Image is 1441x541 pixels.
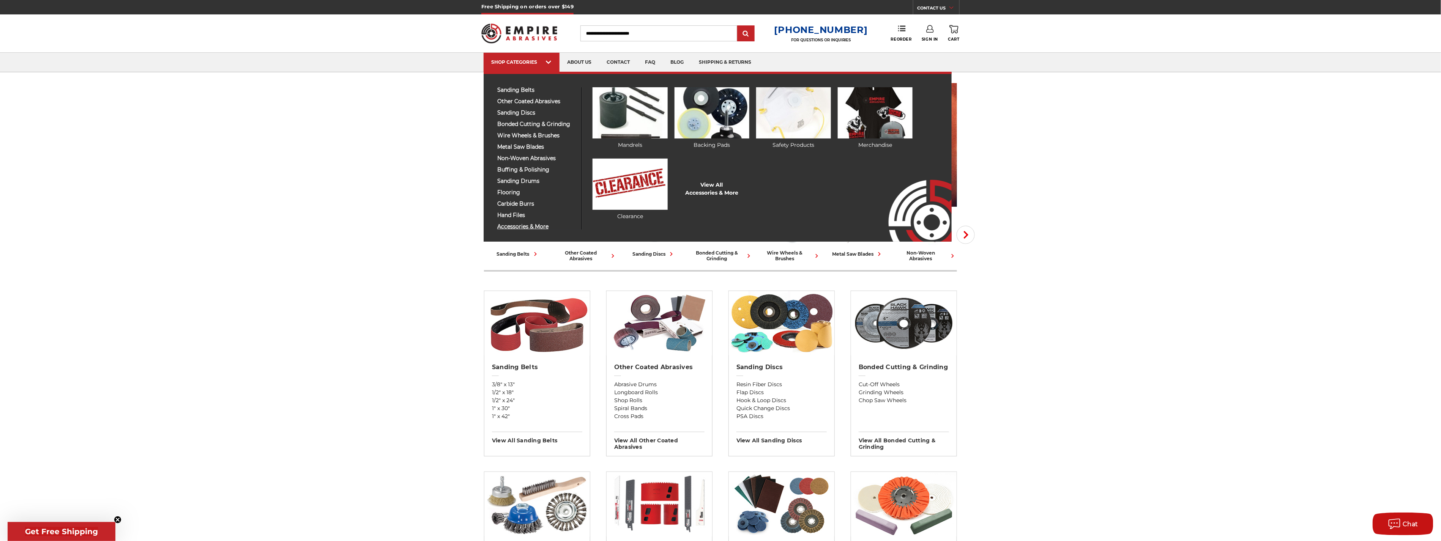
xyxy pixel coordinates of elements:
[481,19,557,48] img: Empire Abrasives
[491,59,552,65] div: SHOP CATEGORIES
[497,110,576,116] span: sanding discs
[859,432,949,450] h3: View All bonded cutting & grinding
[774,38,868,42] p: FOR QUESTIONS OR INQUIRIES
[492,381,582,388] a: 3/8" x 13"
[599,53,637,72] a: contact
[492,396,582,404] a: 1/2" x 24"
[736,363,827,371] h2: Sanding Discs
[875,157,952,242] img: Empire Abrasives Logo Image
[614,388,705,396] a: Longboard Rolls
[614,396,705,404] a: Shop Rolls
[736,432,827,444] h3: View All sanding discs
[25,527,98,536] span: Get Free Shipping
[859,396,949,404] a: Chop Saw Wheels
[497,87,576,93] span: sanding belts
[497,133,576,138] span: wire wheels & brushes
[891,37,912,42] span: Reorder
[637,53,663,72] a: faq
[736,404,827,412] a: Quick Change Discs
[736,412,827,420] a: PSA Discs
[593,87,667,138] img: Mandrels
[614,412,705,420] a: Cross Pads
[851,472,957,536] img: Buffing & Polishing
[497,212,576,218] span: hand files
[729,291,834,355] img: Sanding Discs
[736,381,827,388] a: Resin Fiber Discs
[675,87,749,138] img: Backing Pads
[756,87,831,149] a: Safety Products
[891,25,912,41] a: Reorder
[497,178,576,184] span: sanding drums
[484,291,590,355] img: Sanding Belts
[691,250,753,261] div: bonded cutting & grinding
[497,250,539,258] div: sanding belts
[492,432,582,444] h3: View All sanding belts
[492,388,582,396] a: 1/2" x 18"
[497,224,576,230] span: accessories & more
[1403,521,1419,528] span: Chat
[729,472,834,536] img: Non-woven Abrasives
[948,37,960,42] span: Cart
[497,201,576,207] span: carbide burrs
[895,250,957,261] div: non-woven abrasives
[555,250,617,261] div: other coated abrasives
[691,53,759,72] a: shipping & returns
[593,159,667,220] a: Clearance
[497,167,576,173] span: buffing & polishing
[832,250,883,258] div: metal saw blades
[614,432,705,450] h3: View All other coated abrasives
[736,388,827,396] a: Flap Discs
[917,4,959,14] a: CONTACT US
[838,87,913,138] img: Merchandise
[8,522,115,541] div: Get Free ShippingClose teaser
[774,24,868,35] a: [PHONE_NUMBER]
[492,363,582,371] h2: Sanding Belts
[593,159,667,210] img: Clearance
[492,412,582,420] a: 1" x 42"
[859,381,949,388] a: Cut-Off Wheels
[957,226,975,244] button: Next
[756,87,831,138] img: Safety Products
[632,250,675,258] div: sanding discs
[497,190,576,195] span: flooring
[663,53,691,72] a: blog
[497,144,576,150] span: metal saw blades
[497,99,576,104] span: other coated abrasives
[607,291,712,355] img: Other Coated Abrasives
[859,388,949,396] a: Grinding Wheels
[851,291,957,355] img: Bonded Cutting & Grinding
[948,25,960,42] a: Cart
[614,363,705,371] h2: Other Coated Abrasives
[1373,513,1433,535] button: Chat
[607,472,712,536] img: Metal Saw Blades
[614,381,705,388] a: Abrasive Drums
[497,121,576,127] span: bonded cutting & grinding
[492,404,582,412] a: 1" x 30"
[859,363,949,371] h2: Bonded Cutting & Grinding
[593,87,667,149] a: Mandrels
[114,516,121,524] button: Close teaser
[738,26,754,41] input: Submit
[759,250,821,261] div: wire wheels & brushes
[497,156,576,161] span: non-woven abrasives
[614,404,705,412] a: Spiral Bands
[560,53,599,72] a: about us
[675,87,749,149] a: Backing Pads
[736,396,827,404] a: Hook & Loop Discs
[922,37,938,42] span: Sign In
[838,87,913,149] a: Merchandise
[685,181,738,197] a: View AllAccessories & More
[484,472,590,536] img: Wire Wheels & Brushes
